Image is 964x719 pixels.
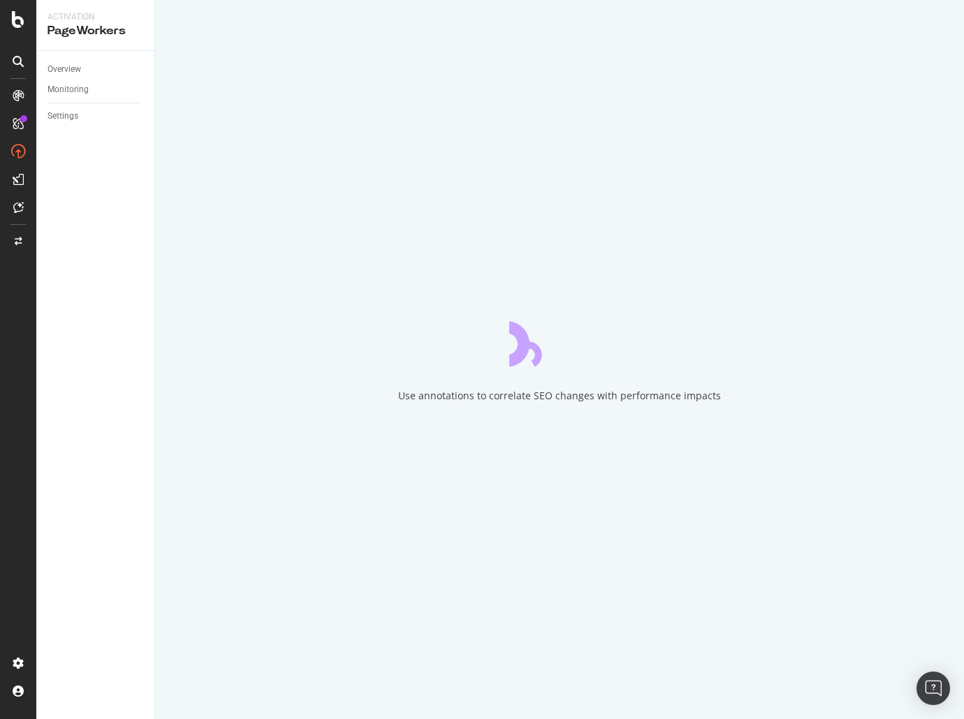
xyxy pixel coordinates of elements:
[509,316,610,366] div: animation
[48,62,81,77] div: Overview
[48,11,143,23] div: Activation
[48,82,145,97] a: Monitoring
[48,62,145,77] a: Overview
[48,109,145,124] a: Settings
[916,672,950,705] div: Open Intercom Messenger
[48,109,78,124] div: Settings
[48,82,89,97] div: Monitoring
[48,23,143,39] div: PageWorkers
[398,389,721,403] div: Use annotations to correlate SEO changes with performance impacts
